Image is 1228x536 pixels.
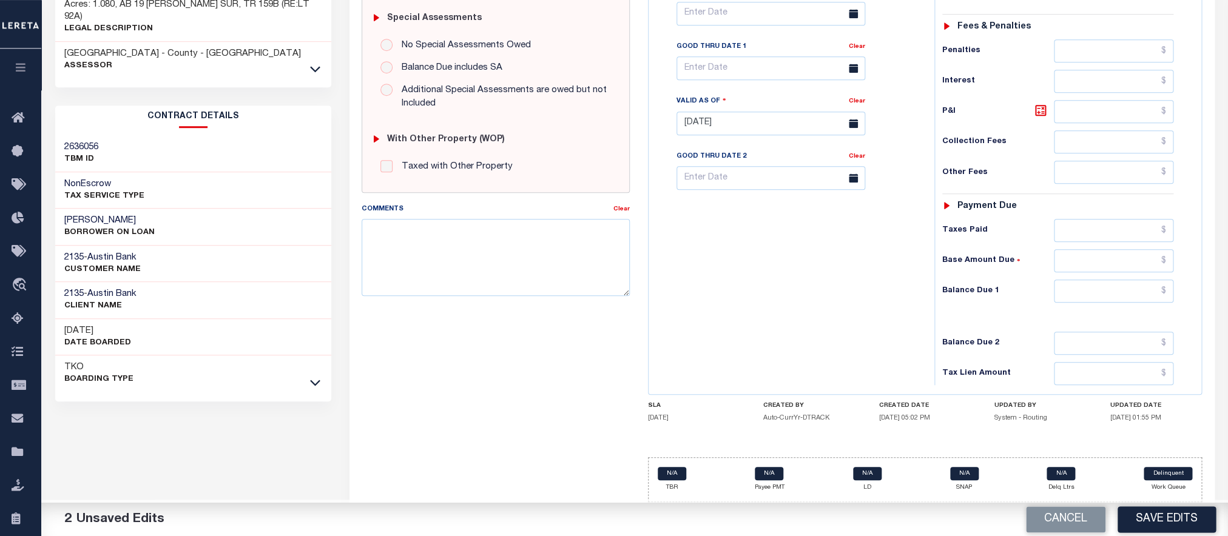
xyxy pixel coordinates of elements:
[1144,483,1192,492] p: Work Queue
[942,256,1054,266] h6: Base Amount Due
[853,483,882,492] p: LD
[950,483,979,492] p: SNAP
[64,252,141,264] h3: -
[64,153,98,166] p: TBM ID
[676,42,746,52] label: Good Thru Date 1
[64,253,84,262] span: 2135
[853,467,882,480] a: N/A
[942,137,1054,147] h6: Collection Fees
[613,206,630,212] a: Clear
[849,153,865,159] a: Clear
[676,166,865,190] input: Enter Date
[1144,467,1192,480] a: Delinquent
[676,2,865,25] input: Enter Date
[755,467,783,480] a: N/A
[64,325,131,337] h3: [DATE]
[676,152,746,162] label: Good Thru Date 2
[87,289,137,298] span: Austin Bank
[76,513,164,526] span: Unsaved Edits
[942,226,1054,235] h6: Taxes Paid
[1110,414,1202,422] h5: [DATE] 01:55 PM
[1054,130,1174,153] input: $
[648,415,669,421] span: [DATE]
[1054,100,1174,123] input: $
[849,44,865,50] a: Clear
[396,84,611,111] label: Additional Special Assessments are owed but not Included
[64,215,155,227] h3: [PERSON_NAME]
[1054,280,1174,303] input: $
[1047,467,1075,480] a: N/A
[950,467,979,480] a: N/A
[994,402,1087,409] h4: UPDATED BY
[849,98,865,104] a: Clear
[879,402,971,409] h4: CREATED DATE
[648,402,740,409] h4: SLA
[396,160,513,174] label: Taxed with Other Property
[763,414,855,422] h5: Auto-CurrYr-DTRACK
[64,48,301,60] h3: [GEOGRAPHIC_DATA] - County - [GEOGRAPHIC_DATA]
[755,483,784,492] p: Payee PMT
[64,264,141,276] p: CUSTOMER Name
[64,361,133,374] h3: TKO
[396,61,502,75] label: Balance Due includes SA
[658,483,686,492] p: TBR
[1054,249,1174,272] input: $
[64,141,98,153] h3: 2636056
[396,39,531,53] label: No Special Assessments Owed
[994,414,1087,422] h5: System - Routing
[1054,362,1174,385] input: $
[87,253,137,262] span: Austin Bank
[386,135,504,145] h6: with Other Property (WOP)
[1054,70,1174,93] input: $
[879,414,971,422] h5: [DATE] 05:02 PM
[12,278,31,293] i: travel_explore
[676,95,726,107] label: Valid as Of
[1054,332,1174,355] input: $
[1054,219,1174,242] input: $
[64,227,155,239] p: BORROWER ON LOAN
[1026,506,1105,532] button: Cancel
[676,112,865,135] input: Enter Date
[64,60,301,72] p: Assessor
[64,337,131,349] p: Date Boarded
[957,22,1030,32] h6: Fees & Penalties
[1047,483,1075,492] p: Delq Ltrs
[942,338,1054,348] h6: Balance Due 2
[658,467,686,480] a: N/A
[64,190,144,203] p: Tax Service Type
[763,402,855,409] h4: CREATED BY
[64,288,137,300] h3: -
[676,56,865,80] input: Enter Date
[1110,402,1202,409] h4: UPDATED DATE
[64,178,144,190] h3: NonEscrow
[942,76,1054,86] h6: Interest
[55,106,331,128] h2: CONTRACT details
[1118,506,1216,532] button: Save Edits
[386,13,481,24] h6: Special Assessments
[942,286,1054,296] h6: Balance Due 1
[64,289,84,298] span: 2135
[64,300,137,312] p: CLIENT Name
[942,46,1054,56] h6: Penalties
[362,204,403,215] label: Comments
[64,374,133,386] p: Boarding Type
[1054,161,1174,184] input: $
[942,103,1054,120] h6: P&I
[64,23,322,35] p: Legal Description
[957,201,1016,212] h6: Payment due
[1054,39,1174,62] input: $
[942,168,1054,178] h6: Other Fees
[942,369,1054,378] h6: Tax Lien Amount
[64,513,72,526] span: 2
